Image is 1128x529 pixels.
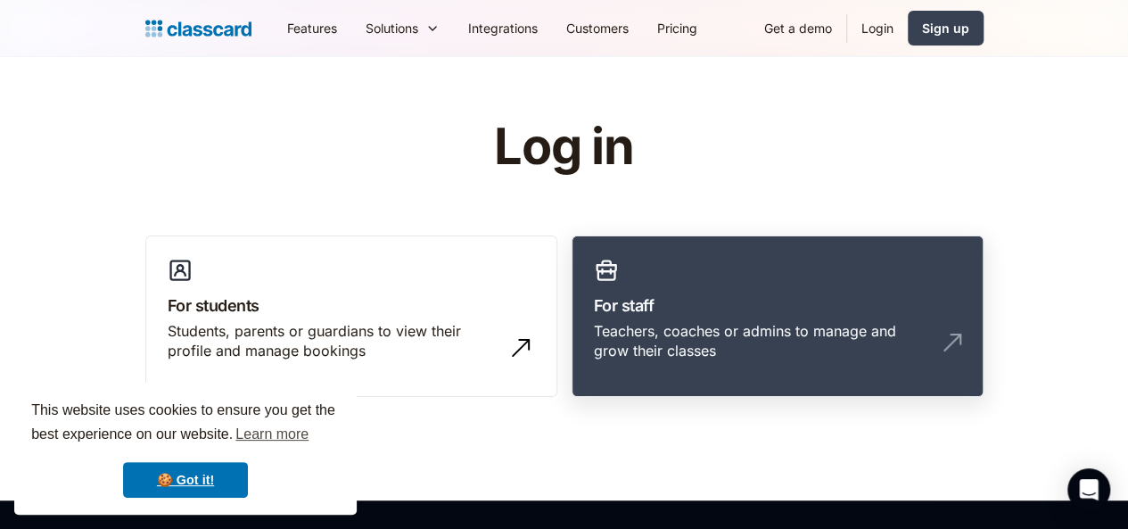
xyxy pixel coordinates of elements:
[145,16,251,41] a: home
[847,8,908,48] a: Login
[145,236,557,398] a: For studentsStudents, parents or guardians to view their profile and manage bookings
[233,421,311,448] a: learn more about cookies
[14,383,357,515] div: cookieconsent
[922,19,969,37] div: Sign up
[351,8,454,48] div: Solutions
[168,293,535,318] h3: For students
[454,8,552,48] a: Integrations
[643,8,712,48] a: Pricing
[31,400,340,448] span: This website uses cookies to ensure you get the best experience on our website.
[572,236,984,398] a: For staffTeachers, coaches or admins to manage and grow their classes
[594,321,926,361] div: Teachers, coaches or admins to manage and grow their classes
[281,120,847,175] h1: Log in
[168,321,499,361] div: Students, parents or guardians to view their profile and manage bookings
[594,293,961,318] h3: For staff
[1067,468,1110,511] div: Open Intercom Messenger
[750,8,846,48] a: Get a demo
[123,462,248,498] a: dismiss cookie message
[908,11,984,45] a: Sign up
[366,19,418,37] div: Solutions
[552,8,643,48] a: Customers
[273,8,351,48] a: Features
